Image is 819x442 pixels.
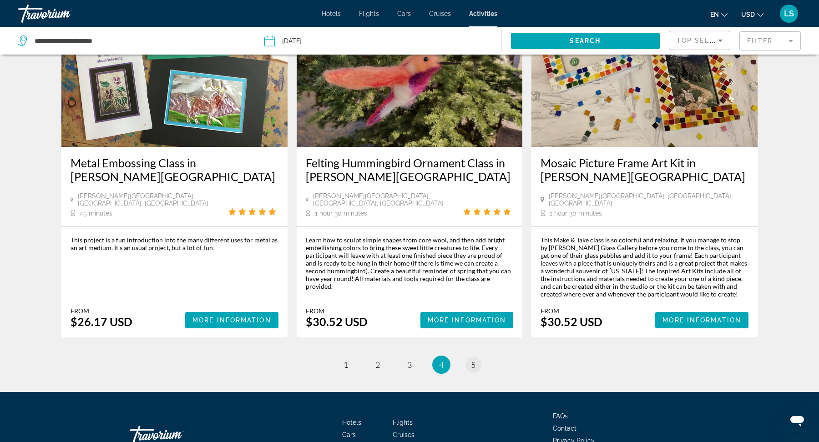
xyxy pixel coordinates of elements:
button: Change language [710,8,728,21]
button: User Menu [777,4,801,23]
img: c1.jpg [297,1,523,147]
span: More Information [662,316,741,324]
a: Hotels [342,419,361,426]
span: en [710,11,719,18]
a: Hotels [322,10,341,17]
mat-select: Sort by [677,35,723,46]
nav: Pagination [61,356,758,374]
a: Metal Embossing Class in [PERSON_NAME][GEOGRAPHIC_DATA] [71,156,278,183]
span: 2 [375,360,380,370]
div: From [541,307,602,315]
span: USD [741,11,755,18]
a: Activities [469,10,497,17]
div: This project is a fun introduction into the many different uses for metal as an art medium. It's ... [71,236,278,251]
button: More Information [185,312,278,328]
span: [PERSON_NAME][GEOGRAPHIC_DATA], [GEOGRAPHIC_DATA], [GEOGRAPHIC_DATA] [313,192,464,207]
span: Top Sellers [677,37,728,44]
span: Search [570,37,601,45]
a: Flights [359,10,379,17]
div: $30.52 USD [541,315,602,328]
span: 45 minutes [80,210,112,217]
button: Filter [739,31,801,51]
div: From [71,307,132,315]
a: Felting Hummingbird Ornament Class in [PERSON_NAME][GEOGRAPHIC_DATA] [306,156,514,183]
a: Contact [553,425,576,432]
a: Mosaic Picture Frame Art Kit in [PERSON_NAME][GEOGRAPHIC_DATA] [541,156,748,183]
span: 3 [407,360,412,370]
div: From [306,307,368,315]
button: More Information [420,312,514,328]
a: Flights [393,419,413,426]
img: 98.jpg [61,1,288,147]
span: More Information [192,316,271,324]
img: 83.jpg [531,1,758,147]
span: 1 hour 30 minutes [315,210,367,217]
a: Cars [397,10,411,17]
a: Cars [342,431,356,438]
span: 5 [471,360,475,370]
span: 1 [344,360,348,370]
span: 1 hour 30 minutes [550,210,602,217]
a: Cruises [429,10,451,17]
span: [PERSON_NAME][GEOGRAPHIC_DATA], [GEOGRAPHIC_DATA], [GEOGRAPHIC_DATA] [549,192,748,207]
span: [PERSON_NAME][GEOGRAPHIC_DATA], [GEOGRAPHIC_DATA], [GEOGRAPHIC_DATA] [78,192,228,207]
div: $26.17 USD [71,315,132,328]
a: FAQs [553,412,568,420]
div: $30.52 USD [306,315,368,328]
span: 4 [439,360,444,370]
a: Travorium [18,2,109,25]
button: Date: Sep 18, 2025 [264,27,501,55]
span: LS [784,9,794,18]
button: Change currency [741,8,763,21]
div: This Make & Take class is so colorful and relaxing. If you manage to stop by [PERSON_NAME] Glass ... [541,236,748,298]
button: Search [511,33,660,49]
a: Cruises [393,431,415,438]
span: More Information [428,316,506,324]
iframe: Button to launch messaging window [783,406,812,435]
button: More Information [655,312,748,328]
div: Learn how to sculpt simple shapes from core wool, and then add bright embellishing colors to brin... [306,236,514,290]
